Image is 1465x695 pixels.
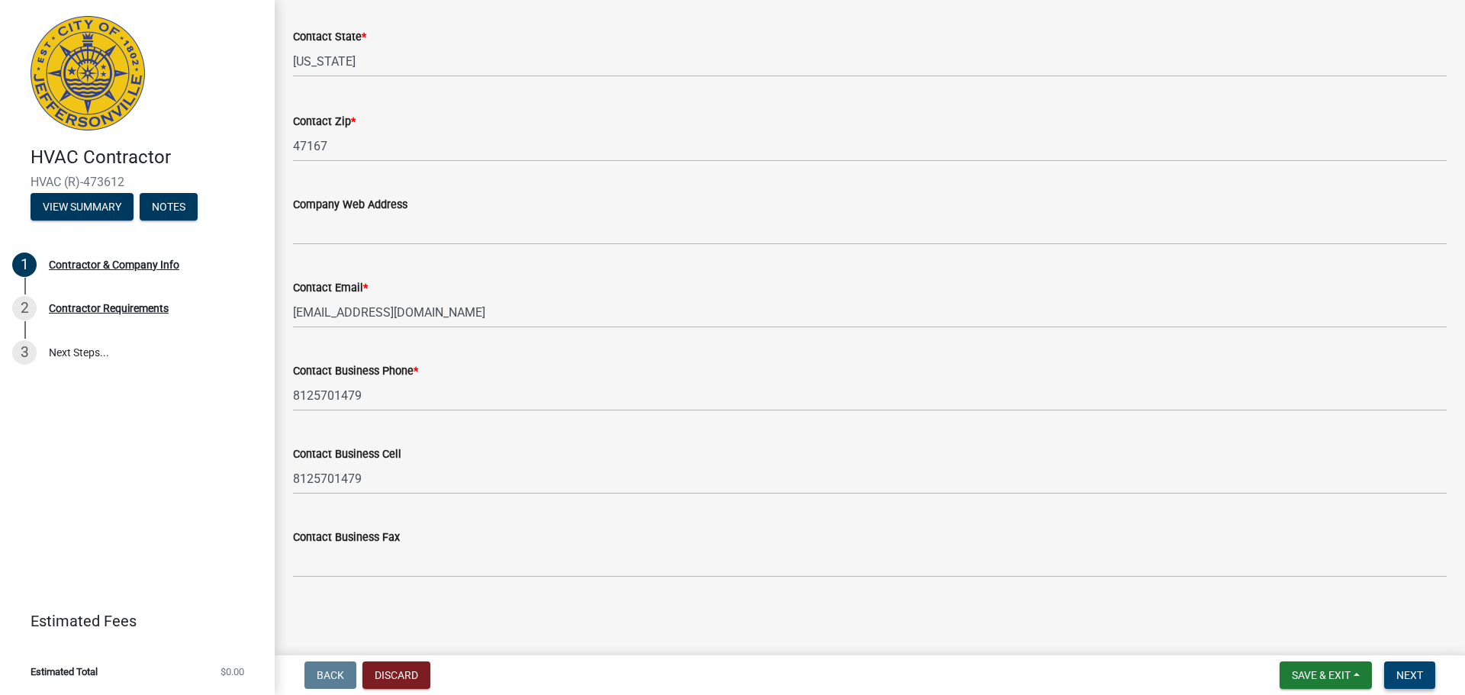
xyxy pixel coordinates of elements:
label: Company Web Address [293,200,407,211]
div: 3 [12,340,37,365]
button: Back [304,661,356,689]
label: Contact Zip [293,117,356,127]
button: Notes [140,193,198,220]
span: Estimated Total [31,667,98,677]
button: Next [1384,661,1435,689]
label: Contact State [293,32,366,43]
div: 1 [12,253,37,277]
button: Discard [362,661,430,689]
label: Contact Business Fax [293,533,400,543]
div: 2 [12,296,37,320]
div: Contractor Requirements [49,303,169,314]
span: HVAC (R)-473612 [31,175,244,189]
a: Estimated Fees [12,606,250,636]
span: Back [317,669,344,681]
label: Contact Email [293,283,368,294]
span: $0.00 [221,667,244,677]
button: Save & Exit [1280,661,1372,689]
span: Next [1396,669,1423,681]
span: Save & Exit [1292,669,1351,681]
wm-modal-confirm: Summary [31,201,134,214]
img: City of Jeffersonville, Indiana [31,16,145,130]
h4: HVAC Contractor [31,146,262,169]
label: Contact Business Cell [293,449,401,460]
label: Contact Business Phone [293,366,418,377]
button: View Summary [31,193,134,220]
wm-modal-confirm: Notes [140,201,198,214]
div: Contractor & Company Info [49,259,179,270]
